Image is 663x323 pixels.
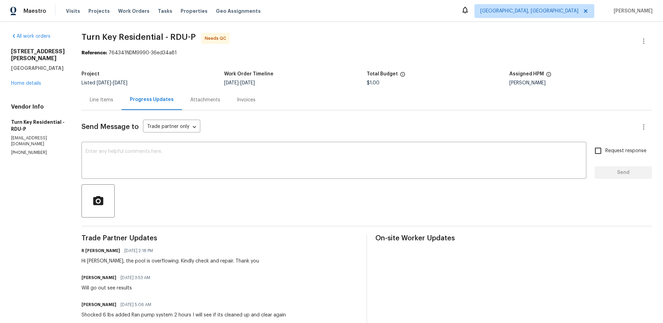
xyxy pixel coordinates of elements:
p: [PHONE_NUMBER] [11,150,65,156]
div: Trade partner only [143,121,200,133]
span: Turn Key Residential - RDU-P [81,33,196,41]
div: Line Items [90,96,113,103]
span: Visits [66,8,80,15]
span: Geo Assignments [216,8,261,15]
span: [DATE] [97,81,111,85]
h5: Turn Key Residential - RDU-P [11,119,65,132]
h4: Vendor Info [11,103,65,110]
span: Listed [81,81,127,85]
a: Home details [11,81,41,86]
h5: Project [81,72,99,76]
h6: R [PERSON_NAME] [81,247,120,254]
span: Properties [181,8,208,15]
span: [GEOGRAPHIC_DATA], [GEOGRAPHIC_DATA] [480,8,578,15]
span: Needs QC [205,35,229,42]
span: The hpm assigned to this work order. [546,72,551,81]
div: Attachments [190,96,220,103]
a: All work orders [11,34,50,39]
span: The total cost of line items that have been proposed by Opendoor. This sum includes line items th... [400,72,405,81]
span: Request response [605,147,646,155]
div: Invoices [237,96,256,103]
h6: [PERSON_NAME] [81,274,116,281]
span: Work Orders [118,8,150,15]
b: Reference: [81,50,107,55]
div: Hi [PERSON_NAME], the pool is overflowing. Kindly check and repair. Thank you [81,258,259,265]
span: $1.00 [367,81,379,85]
h5: Assigned HPM [509,72,544,76]
h6: [PERSON_NAME] [81,301,116,308]
span: Trade Partner Updates [81,235,358,242]
span: [DATE] [113,81,127,85]
span: [PERSON_NAME] [611,8,653,15]
span: Maestro [23,8,46,15]
span: - [224,81,255,85]
div: 764341NDM9990-36ed34a81 [81,49,652,56]
div: [PERSON_NAME] [509,81,652,85]
h5: [GEOGRAPHIC_DATA] [11,65,65,72]
span: Tasks [158,9,172,13]
span: Send Message to [81,123,139,130]
div: Will go out see results [81,285,154,292]
span: - [97,81,127,85]
span: [DATE] [240,81,255,85]
span: [DATE] 5:06 AM [121,301,151,308]
p: [EMAIL_ADDRESS][DOMAIN_NAME] [11,135,65,147]
span: Projects [88,8,110,15]
span: [DATE] 2:18 PM [124,247,153,254]
h5: Work Order Timeline [224,72,273,76]
span: [DATE] 3:53 AM [121,274,150,281]
div: Progress Updates [130,96,174,103]
h5: Total Budget [367,72,398,76]
h2: [STREET_ADDRESS][PERSON_NAME] [11,48,65,62]
span: On-site Worker Updates [375,235,652,242]
span: [DATE] [224,81,239,85]
div: Shocked 6 lbs added Ran pump system 2 hours I will see if its cleaned up and clear again [81,312,286,319]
